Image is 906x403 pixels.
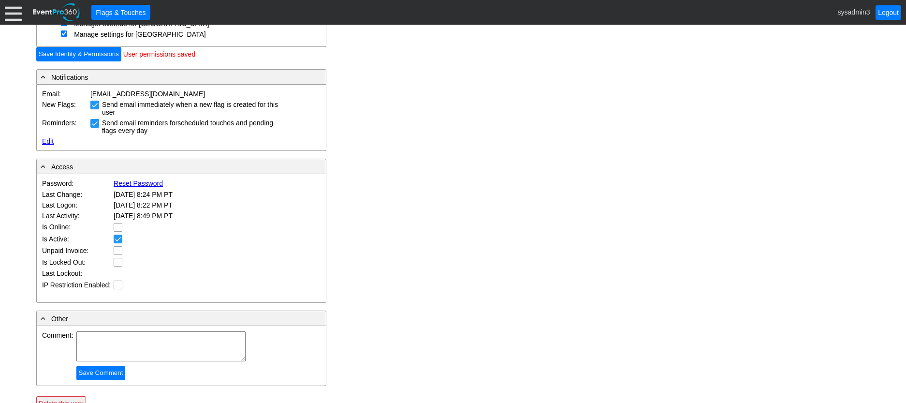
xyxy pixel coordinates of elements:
[838,8,870,15] span: sysadmin3
[41,178,112,189] td: Password:
[41,256,112,268] td: Is Locked Out:
[41,200,112,210] td: Last Logon:
[114,201,173,209] span: [DATE] 8:22 PM PT
[41,118,89,136] td: Reminders:
[51,315,68,323] span: Other
[76,366,126,380] input: Save Comment
[102,119,273,134] span: scheduled touches and pending flags
[31,1,82,23] img: EventPro360
[123,50,195,58] span: User permissions saved
[114,212,173,220] span: [DATE] 8:49 PM PT
[118,127,147,134] span: every day
[41,233,112,245] td: Is Active:
[5,4,22,21] div: Menu: Click or 'Crtl+M' to toggle menu open/close
[39,161,324,172] div: Access
[41,330,75,364] td: Comment:
[36,47,121,61] input: Save Identity & Permissions
[41,189,112,200] td: Last Change:
[41,279,112,290] td: IP Restriction Enabled:
[41,268,112,279] td: Last Lockout:
[114,191,173,198] span: [DATE] 8:24 PM PT
[39,72,324,82] div: Notifications
[114,179,163,187] a: Reset Password
[102,101,278,116] label: Send email immediately when a new flag is created for this user
[51,74,88,81] span: Notifications
[41,99,89,118] td: New Flags:
[42,137,54,145] a: Edit
[73,29,322,40] td: Manage settings for [GEOGRAPHIC_DATA]
[39,313,324,324] div: Other
[102,119,273,134] label: Send email reminders for
[41,210,112,221] td: Last Activity:
[41,221,112,233] td: Is Online:
[41,89,89,99] td: Email:
[94,7,147,17] span: Flags & Touches
[876,5,901,20] a: Logout
[90,90,205,98] div: [EMAIL_ADDRESS][DOMAIN_NAME]
[41,245,112,256] td: Unpaid Invoice:
[51,163,73,171] span: Access
[94,8,147,17] span: Flags & Touches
